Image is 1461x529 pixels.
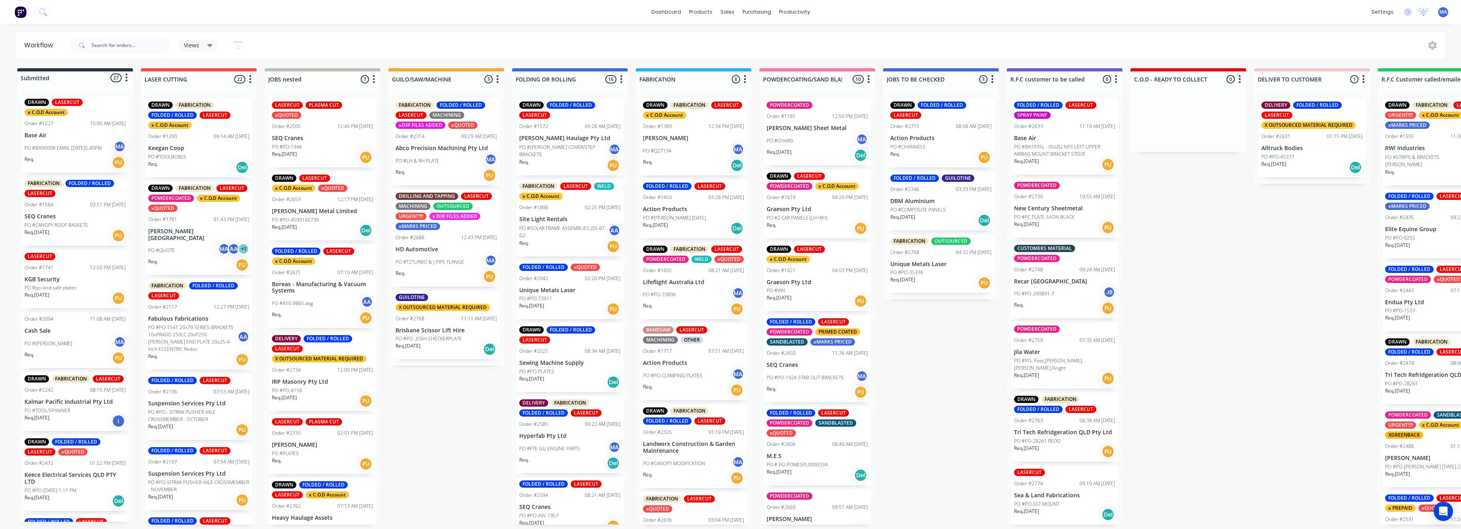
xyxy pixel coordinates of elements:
[1014,278,1115,285] p: Recar [GEOGRAPHIC_DATA]
[148,228,249,242] p: [PERSON_NAME][GEOGRAPHIC_DATA]
[890,186,919,193] div: Order #2746
[1014,266,1043,273] div: Order #2748
[516,179,624,256] div: FABRICATIONLASERCUTWELDx C.O.D AccountOrder #180602:25 PM [DATE]Site Light RentalsPO #SOLAR FRAME...
[148,282,186,289] div: FABRICATION
[643,222,668,229] p: Req. [DATE]
[272,224,297,231] p: Req. [DATE]
[237,243,249,255] div: + 1
[519,102,544,109] div: DRAWN
[112,229,125,242] div: PU
[1385,122,1430,129] div: xMARKS PRICED
[890,261,992,268] p: Unique Metals Laser
[272,196,301,203] div: Order #2653
[607,159,620,172] div: PU
[890,175,939,182] div: FOLDED / ROLLED
[272,102,303,109] div: LASERCUT
[1014,193,1043,200] div: Order #2730
[1385,266,1434,273] div: FOLDED / ROLLED
[461,193,492,200] div: LASERCUT
[272,175,296,182] div: DRAWN
[148,258,158,265] p: Req.
[1385,133,1414,140] div: Order #1555
[359,224,372,237] div: Del
[763,169,871,238] div: DRAWNLASERCUTPOWDERCOATEDx C.O.D AccountOrder #161904:20 PM [DATE]Graeson Pty LtdPO #2 CAR PANELS...
[1385,214,1414,221] div: Order #2435
[1079,193,1115,200] div: 10:55 AM [DATE]
[931,238,971,245] div: OUTSOURCED
[145,181,253,275] div: DRAWNFABRICATIONLASERCUTPOWDERCOATEDx C.O.D AccountxQUOTEDOrder #178101:43 PM [DATE][PERSON_NAME]...
[65,180,114,187] div: FOLDED / ROLLED
[767,173,791,180] div: DRAWN
[1065,102,1096,109] div: LASERCUT
[437,102,485,109] div: FOLDED / ROLLED
[643,194,672,201] div: Order #1450
[890,112,921,119] div: LASERCUT
[1011,242,1118,319] div: CUSTOMERS MATERIALPOWDERCOATEDOrder #274809:24 AM [DATE]Recar [GEOGRAPHIC_DATA]PO #PO-290891-7JBR...
[519,204,548,211] div: Order #1806
[306,102,342,109] div: PLASMA CUT
[519,159,529,166] p: Req.
[640,242,747,319] div: DRAWNFABRICATIONLASERCUTPOWDERCOATEDWELDxQUOTEDOrder #160208:21 AM [DATE]Lifeflight Australia Ltd...
[272,143,302,151] p: PO #PO-1946
[1327,133,1363,140] div: 01:15 PM [DATE]
[832,113,868,120] div: 12:50 PM [DATE]
[978,214,991,227] div: Del
[189,282,238,289] div: FOLDED / ROLLED
[1011,179,1118,238] div: POWDERCOATEDOrder #273010:55 AM [DATE]New Century SheetmetalPO #PC PLATE SATIN BLACKReq.[DATE]PU
[148,216,177,223] div: Order #1781
[1014,102,1063,109] div: FOLDED / ROLLED
[1385,169,1395,176] p: Req.
[767,222,776,229] p: Req.
[396,234,424,241] div: Order #2688
[519,135,620,142] p: [PERSON_NAME] Haulage Pty Ltd
[461,234,497,241] div: 12:43 PM [DATE]
[708,123,744,130] div: 12:34 PM [DATE]
[643,206,744,213] p: Action Products
[1385,102,1410,109] div: DRAWN
[52,99,83,106] div: LASERCUT
[24,229,49,236] p: Req. [DATE]
[1385,276,1431,283] div: POWDERCOATED
[1014,182,1060,189] div: POWDERCOATED
[1014,158,1039,165] p: Req. [DATE]
[272,185,315,192] div: x C.O.D Account
[396,112,426,119] div: LASERCUT
[197,195,240,202] div: x C.O.D Account
[396,203,431,210] div: MACHINING
[1258,98,1366,177] div: DELIVERYFOLDED / ROLLEDLASERCUTX OUTSOURCED MATERIAL REQUIREDOrder #263101:15 PM [DATE]Alltruck B...
[429,213,480,220] div: x DXF FILES ADDED
[272,151,297,158] p: Req. [DATE]
[392,98,500,185] div: FABRICATIONFOLDED / ROLLEDLASERCUTMACHININGxDXF FILES ADDEDxQUOTEDOrder #231409:29 AM [DATE]Abco ...
[1014,245,1075,252] div: CUSTOMERS MATERIAL
[272,216,319,224] p: PO #PO-4500160730
[560,183,591,190] div: LASERCUT
[396,169,405,176] p: Req.
[90,201,126,208] div: 03:57 PM [DATE]
[24,132,126,139] p: Base Air
[670,102,708,109] div: FABRICATION
[519,275,548,282] div: Order #2042
[148,205,178,212] div: xQUOTED
[24,201,53,208] div: Order #1584
[392,291,500,360] div: GUILOTINEX OUTSOURCED MATERIAL REQUIREDOrder #276811:11 AM [DATE]Brisbane Scissor Lift HirePO #PO...
[767,256,810,263] div: x C.O.D Account
[767,287,785,294] p: PO #IAN
[485,153,497,165] div: MA
[571,264,600,271] div: xQUOTED
[200,112,231,119] div: LASERCUT
[694,183,725,190] div: LASERCUT
[647,6,685,18] a: dashboard
[887,171,995,230] div: FOLDED / ROLLEDGUILOTINEOrder #274603:33 PM [DATE]DBM AluminiumPO #COMPOSITE PANELSReq.[DATE]Del
[643,102,667,109] div: DRAWN
[1261,153,1294,161] p: PO #PO-45377
[519,144,608,158] p: PO #[PERSON_NAME] COVER/STEP BRACKETS
[485,254,497,267] div: MA
[1014,112,1051,119] div: SPRAY PAINT
[640,98,747,175] div: DRAWNFABRICATIONLASERCUTx C.O.D AccountOrder #138912:34 PM [DATE][PERSON_NAME]PO #Q27134MAReq.Del
[216,185,247,192] div: LASERCUT
[643,214,706,222] p: PO #[PERSON_NAME] [DATE]
[24,276,126,283] p: KGB Security
[1412,102,1451,109] div: FABRICATION
[890,198,992,205] p: DBM Aluminium
[90,120,126,127] div: 10:00 AM [DATE]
